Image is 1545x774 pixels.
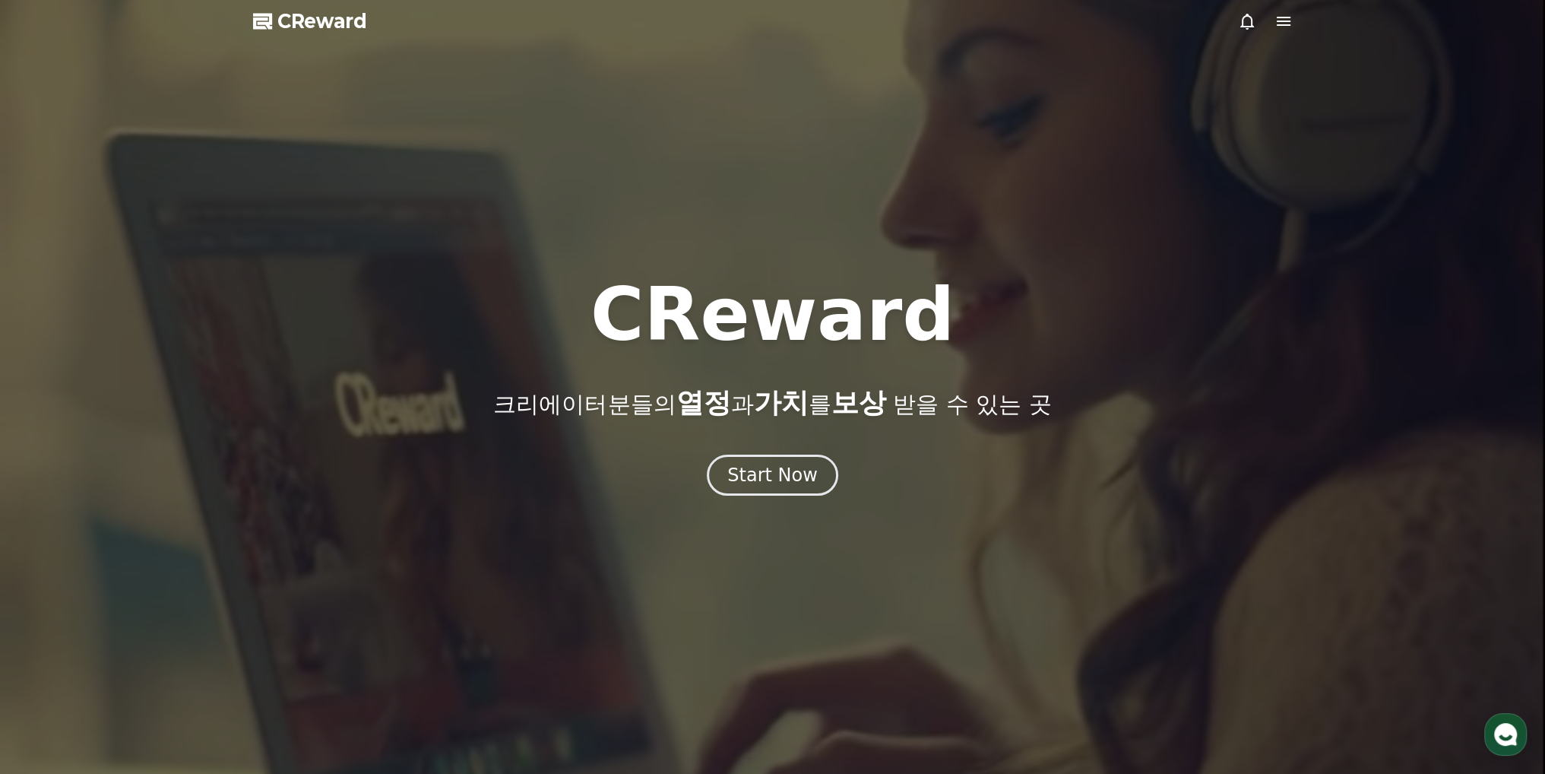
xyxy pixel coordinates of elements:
[235,505,253,517] span: 설정
[676,387,730,418] span: 열정
[590,278,955,351] h1: CReward
[5,482,100,520] a: 홈
[493,388,1051,418] p: 크리에이터분들의 과 를 받을 수 있는 곳
[753,387,808,418] span: 가치
[100,482,196,520] a: 대화
[139,506,157,518] span: 대화
[727,463,818,487] div: Start Now
[277,9,367,33] span: CReward
[707,470,838,484] a: Start Now
[48,505,57,517] span: 홈
[196,482,292,520] a: 설정
[707,455,838,496] button: Start Now
[831,387,885,418] span: 보상
[253,9,367,33] a: CReward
